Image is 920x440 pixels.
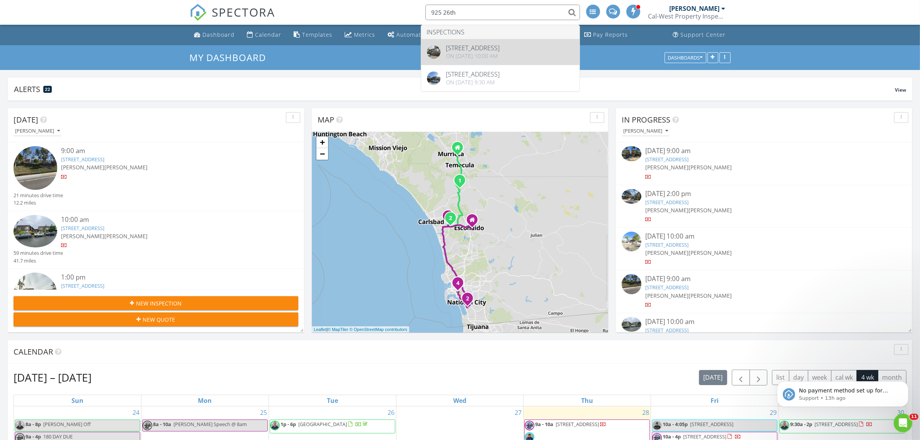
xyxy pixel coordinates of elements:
[421,25,580,39] li: Inspections
[593,31,628,38] div: Pay Reports
[61,215,275,225] div: 10:00 am
[645,199,689,206] a: [STREET_ADDRESS]
[645,232,883,241] div: [DATE] 10:00 am
[460,180,464,185] div: 549 Meadowood St, Fallbrook, CA 92028
[197,395,214,406] a: Monday
[699,370,727,385] button: [DATE]
[15,421,25,430] img: a6.jpg
[894,414,912,432] iframe: Intercom live chat
[645,206,689,214] span: [PERSON_NAME]
[61,164,104,171] span: [PERSON_NAME]
[622,274,906,309] a: [DATE] 9:00 am [STREET_ADDRESS] [PERSON_NAME][PERSON_NAME]
[468,298,472,303] div: 542 Sea Vale Ct, Chula Vista, CA 91910
[446,71,500,77] div: [STREET_ADDRESS]
[212,4,275,20] span: SPECTORA
[451,218,455,222] div: 1716 Lodgepole Rd, San Marcos, CA 92078
[425,5,580,20] input: Search everything...
[26,433,41,440] span: 9a - 4p
[14,312,298,326] button: New Quote
[623,128,668,134] div: [PERSON_NAME]
[645,249,689,256] span: [PERSON_NAME]
[244,28,285,42] a: Calendar
[641,406,651,419] a: Go to August 28, 2025
[14,199,63,206] div: 12.2 miles
[449,216,452,221] i: 2
[645,156,689,163] a: [STREET_ADDRESS]
[670,5,720,12] div: [PERSON_NAME]
[689,292,732,299] span: [PERSON_NAME]
[622,146,906,181] a: [DATE] 9:00 am [STREET_ADDRESS] [PERSON_NAME][PERSON_NAME]
[582,28,631,42] a: Pay Reports
[14,296,298,310] button: New Inspection
[203,31,235,38] div: Dashboard
[780,421,789,430] img: a6.jpg
[314,327,327,332] a: Leaflet
[14,146,57,190] img: streetview
[15,128,60,134] div: [PERSON_NAME]
[385,28,457,42] a: Automations (Basic)
[622,114,670,125] span: In Progress
[14,192,63,199] div: 21 minutes drive time
[136,299,182,307] span: New Inspection
[14,215,57,248] img: 9362849%2Fcover_photos%2FP9vX8FjlMDAwjKmADEum%2Fsmall.jpg
[328,327,349,332] a: © MapTiler
[815,421,858,428] span: [STREET_ADDRESS]
[645,189,883,199] div: [DATE] 2:00 pm
[689,164,732,171] span: [PERSON_NAME]
[645,164,689,171] span: [PERSON_NAME]
[61,273,275,282] div: 1:00 pm
[14,114,38,125] span: [DATE]
[750,370,768,385] button: Next
[104,164,148,171] span: [PERSON_NAME]
[190,10,275,27] a: SPECTORA
[325,395,340,406] a: Tuesday
[14,146,298,206] a: 9:00 am [STREET_ADDRESS] [PERSON_NAME][PERSON_NAME] 21 minutes drive time 12.2 miles
[556,421,599,428] span: [STREET_ADDRESS]
[458,178,461,184] i: 1
[298,421,347,428] span: [GEOGRAPHIC_DATA]
[281,421,296,428] span: 1p - 6p
[14,273,57,316] img: streetview
[303,31,333,38] div: Templates
[910,414,918,420] span: 11
[153,421,171,428] span: 8a - 10a
[291,28,336,42] a: Templates
[670,28,729,42] a: Support Center
[645,146,883,156] div: [DATE] 9:00 am
[191,28,238,42] a: Dashboard
[622,232,906,266] a: [DATE] 10:00 am [STREET_ADDRESS] [PERSON_NAME][PERSON_NAME]
[456,281,459,286] i: 4
[14,249,63,257] div: 59 minutes drive time
[790,421,813,428] span: 9:30a - 2p
[513,406,523,419] a: Go to August 27, 2025
[14,273,298,333] a: 1:00 pm [STREET_ADDRESS] [PERSON_NAME][PERSON_NAME] 15 minutes drive time 8.9 miles
[14,84,895,94] div: Alerts
[525,421,534,430] img: garrett_spectora_profile_pic.jpg
[645,327,689,334] a: [STREET_ADDRESS]
[427,72,440,85] img: streetview
[645,274,883,284] div: [DATE] 9:00 am
[131,406,141,419] a: Go to August 24, 2025
[61,232,104,240] span: [PERSON_NAME]
[458,283,463,287] div: 3424-3428 Sixth Ave, San Diego, CA 92103
[580,395,595,406] a: Thursday
[535,421,606,428] a: 9a - 10a [STREET_ADDRESS]
[281,421,369,428] a: 1p - 6p [GEOGRAPHIC_DATA]
[173,421,247,428] span: [PERSON_NAME] Speech @ 8am
[663,421,688,428] span: 10a - 4:05p
[765,365,920,419] iframe: Intercom notifications message
[648,12,726,20] div: Cal-West Property Inspections
[535,421,553,428] span: 9a - 10a
[14,370,92,385] h2: [DATE] – [DATE]
[732,370,750,385] button: Previous
[190,51,273,64] a: My Dashboard
[681,31,726,38] div: Support Center
[14,257,63,264] div: 41.7 miles
[709,395,720,406] a: Friday
[446,79,500,85] div: On [DATE] 9:30 am
[457,147,462,152] div: 40250 Miklich Drive, Murrieta CA 92563
[43,433,73,440] span: 180 DAY DUE
[26,421,41,428] span: 8a - 8p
